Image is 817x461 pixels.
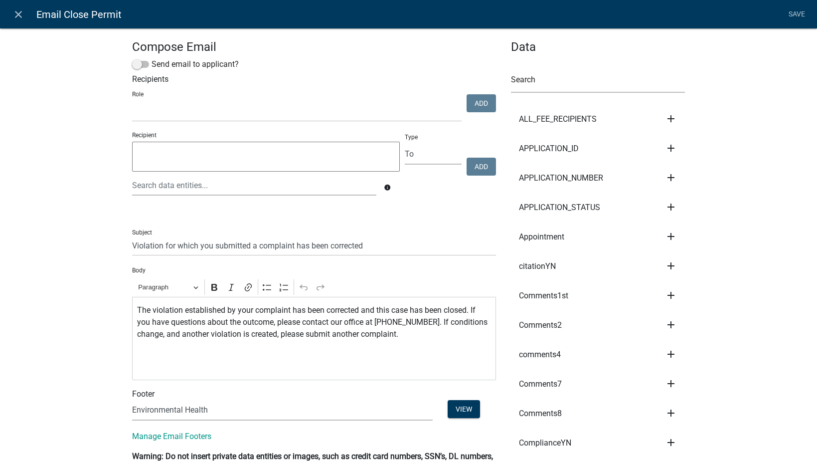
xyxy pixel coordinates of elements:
[519,410,562,418] span: Comments8
[132,432,211,441] a: Manage Email Footers
[132,277,496,296] div: Editor toolbar
[134,279,202,295] button: Paragraph, Heading
[519,233,564,241] span: Appointment
[519,321,562,329] span: Comments2
[665,289,677,301] i: add
[384,184,391,191] i: info
[138,281,190,293] span: Paragraph
[137,304,490,340] p: The violation established by your complaint has been corrected and this case has been closed. If ...
[467,94,496,112] button: Add
[665,348,677,360] i: add
[519,204,600,212] span: APPLICATION_STATUS
[665,260,677,272] i: add
[132,267,146,273] label: Body
[519,292,568,300] span: Comments1st
[519,145,579,153] span: APPLICATION_ID
[132,131,400,140] p: Recipient
[519,351,561,359] span: comments4
[132,297,496,380] div: Editor editing area: main. Press Alt+0 for help.
[665,230,677,242] i: add
[36,4,122,24] span: Email Close Permit
[12,8,24,20] i: close
[665,172,677,184] i: add
[665,407,677,419] i: add
[405,134,418,140] label: Type
[519,174,603,182] span: APPLICATION_NUMBER
[665,201,677,213] i: add
[467,158,496,176] button: Add
[125,388,503,400] div: Footer
[132,58,239,70] label: Send email to applicant?
[519,115,597,123] span: ALL_FEE_RECIPIENTS
[519,380,562,388] span: Comments7
[519,439,571,447] span: ComplianceYN
[665,319,677,331] i: add
[132,40,496,54] h4: Compose Email
[665,142,677,154] i: add
[132,91,144,97] label: Role
[132,74,496,84] h6: Recipients
[519,262,556,270] span: citationYN
[448,400,480,418] button: View
[132,175,376,196] input: Search data entities...
[665,378,677,390] i: add
[511,40,685,54] h4: Data
[665,437,677,449] i: add
[665,113,677,125] i: add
